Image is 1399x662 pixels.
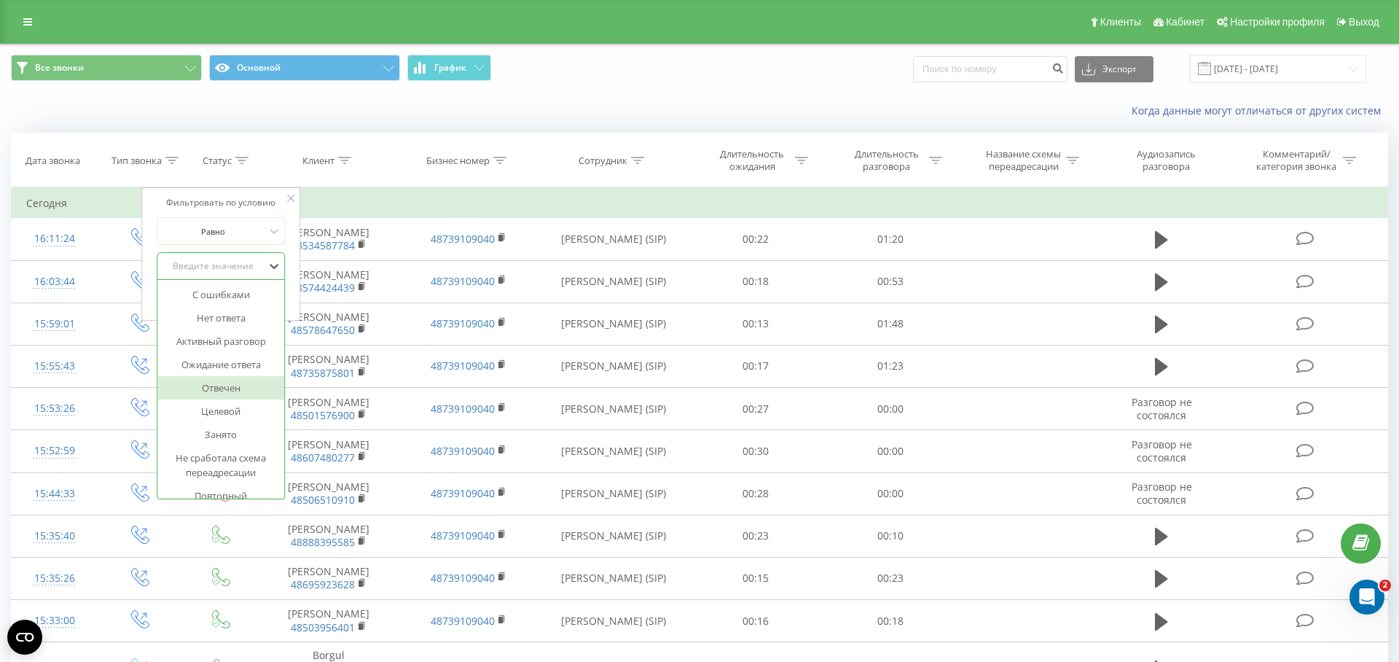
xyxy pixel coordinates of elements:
[689,260,823,303] td: 00:18
[407,55,491,81] button: График
[157,306,284,330] div: Нет ответа
[1132,395,1192,422] span: Разговор не состоялся
[302,155,334,167] div: Клиент
[35,62,84,74] span: Все звонки
[823,218,957,260] td: 01:20
[689,345,823,387] td: 00:17
[209,55,400,81] button: Основной
[157,195,285,210] div: Фильтровать по условию
[431,359,495,373] a: 48739109040
[1132,480,1192,507] span: Разговор не состоялся
[689,472,823,515] td: 00:28
[823,600,957,642] td: 00:18
[291,451,355,464] a: 48607480277
[984,148,1062,173] div: Название схемы переадресации
[1132,104,1388,117] a: Когда данные могут отличаться от других систем
[823,515,957,557] td: 00:10
[157,330,284,353] div: Активный разговор
[259,303,399,345] td: [PERSON_NAME]
[26,394,83,423] div: 15:53:26
[291,535,355,549] a: 48888395585
[538,557,689,599] td: [PERSON_NAME] (SIP)
[823,472,957,515] td: 00:00
[259,388,399,430] td: [PERSON_NAME]
[689,303,823,345] td: 00:13
[1254,148,1339,173] div: Комментарий/категория звонка
[1379,580,1391,591] span: 2
[431,274,495,288] a: 48739109040
[538,515,689,557] td: [PERSON_NAME] (SIP)
[689,600,823,642] td: 00:16
[259,218,399,260] td: [PERSON_NAME]
[689,218,823,260] td: 00:22
[823,345,957,387] td: 01:23
[291,408,355,422] a: 48501576900
[1132,437,1192,464] span: Разговор не состоялся
[713,148,791,173] div: Длительность ожидания
[259,260,399,303] td: [PERSON_NAME]
[431,316,495,330] a: 48739109040
[157,376,284,400] div: Отвечен
[689,388,823,430] td: 00:27
[1075,56,1153,82] button: Экспорт
[689,430,823,472] td: 00:30
[259,557,399,599] td: [PERSON_NAME]
[26,155,80,167] div: Дата звонка
[11,55,202,81] button: Все звонки
[291,238,355,252] a: 48534587784
[26,352,83,381] div: 15:55:43
[538,600,689,642] td: [PERSON_NAME] (SIP)
[157,353,284,376] div: Ожидание ответа
[26,225,83,253] div: 16:11:24
[26,310,83,338] div: 15:59:01
[26,522,83,550] div: 15:35:40
[579,155,627,167] div: Сотрудник
[538,472,689,515] td: [PERSON_NAME] (SIP)
[538,388,689,430] td: [PERSON_NAME] (SIP)
[291,323,355,337] a: 48578647650
[291,493,355,507] a: 48506510910
[1119,148,1214,173] div: Аудиозапись разговора
[431,402,495,416] a: 48739109040
[431,614,495,628] a: 48739109040
[431,529,495,542] a: 48739109040
[823,430,957,472] td: 00:00
[26,437,83,465] div: 15:52:59
[913,56,1067,82] input: Поиск по номеру
[689,557,823,599] td: 00:15
[1349,580,1384,615] iframe: Intercom live chat
[538,303,689,345] td: [PERSON_NAME] (SIP)
[689,515,823,557] td: 00:23
[161,260,264,272] div: Введите значение
[1349,16,1379,28] span: Выход
[12,189,1388,218] td: Сегодня
[1166,16,1204,28] span: Кабинет
[426,155,490,167] div: Бизнес номер
[434,63,466,73] span: График
[157,283,284,306] div: С ошибками
[26,564,83,593] div: 15:35:26
[259,600,399,642] td: [PERSON_NAME]
[291,620,355,634] a: 48503956401
[538,260,689,303] td: [PERSON_NAME] (SIP)
[1100,16,1141,28] span: Клиенты
[26,268,83,296] div: 16:03:44
[1230,16,1325,28] span: Настройки профиля
[823,557,957,599] td: 00:23
[431,486,495,500] a: 48739109040
[259,430,399,472] td: [PERSON_NAME]
[111,155,162,167] div: Тип звонка
[26,480,83,508] div: 15:44:33
[291,366,355,380] a: 48735875801
[431,571,495,585] a: 48739109040
[431,444,495,458] a: 48739109040
[157,484,284,507] div: Повторный
[291,281,355,295] a: 48574424439
[431,232,495,246] a: 48739109040
[259,515,399,557] td: [PERSON_NAME]
[847,148,925,173] div: Длительность разговора
[7,620,42,655] button: Open CMP widget
[538,345,689,387] td: [PERSON_NAME] (SIP)
[823,303,957,345] td: 01:48
[538,430,689,472] td: [PERSON_NAME] (SIP)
